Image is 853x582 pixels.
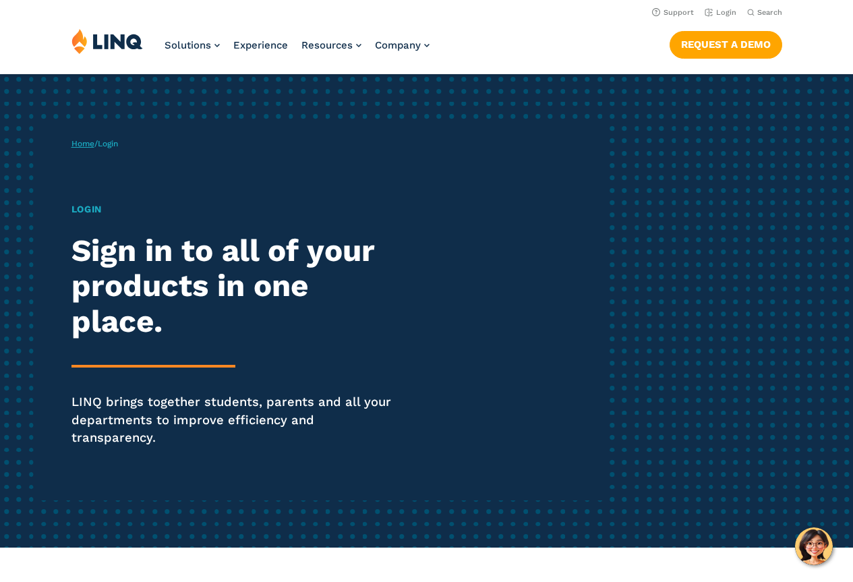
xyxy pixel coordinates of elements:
a: Experience [233,39,288,51]
nav: Primary Navigation [165,28,430,73]
a: Login [705,8,736,17]
span: Solutions [165,39,211,51]
button: Hello, have a question? Let’s chat. [795,527,833,565]
span: / [71,139,118,148]
button: Open Search Bar [747,7,782,18]
span: Resources [301,39,353,51]
span: Search [757,8,782,17]
nav: Button Navigation [670,28,782,58]
a: Resources [301,39,361,51]
a: Support [652,8,694,17]
img: LINQ | K‑12 Software [71,28,143,54]
a: Company [375,39,430,51]
p: LINQ brings together students, parents and all your departments to improve efficiency and transpa... [71,393,400,446]
a: Request a Demo [670,31,782,58]
h1: Login [71,202,400,216]
a: Solutions [165,39,220,51]
a: Home [71,139,94,148]
span: Login [98,139,118,148]
h2: Sign in to all of your products in one place. [71,233,400,340]
span: Company [375,39,421,51]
